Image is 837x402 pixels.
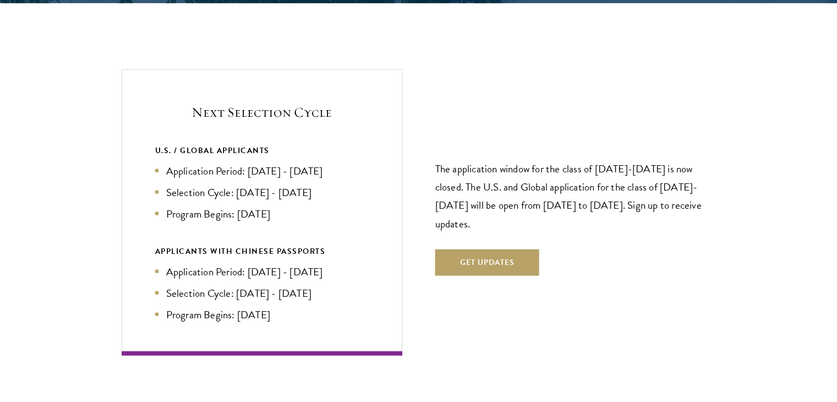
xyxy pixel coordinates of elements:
li: Program Begins: [DATE] [155,307,369,323]
div: APPLICANTS WITH CHINESE PASSPORTS [155,245,369,258]
li: Selection Cycle: [DATE] - [DATE] [155,285,369,301]
li: Application Period: [DATE] - [DATE] [155,264,369,280]
div: U.S. / GLOBAL APPLICANTS [155,144,369,157]
li: Program Begins: [DATE] [155,206,369,222]
li: Selection Cycle: [DATE] - [DATE] [155,184,369,200]
button: Get Updates [435,249,539,276]
p: The application window for the class of [DATE]-[DATE] is now closed. The U.S. and Global applicat... [435,160,716,232]
h5: Next Selection Cycle [155,103,369,122]
li: Application Period: [DATE] - [DATE] [155,163,369,179]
